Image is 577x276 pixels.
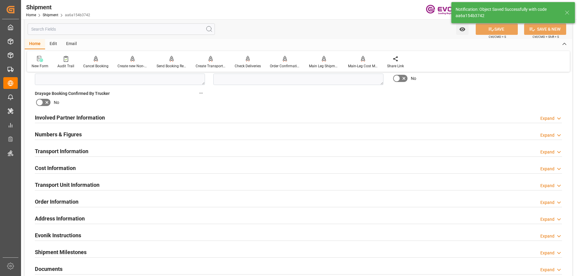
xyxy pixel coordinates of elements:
[197,89,205,97] button: Drayage Booking Confirmed By Trucker
[35,164,76,172] h2: Cost Information
[476,23,518,35] button: SAVE
[32,63,48,69] div: New Form
[540,166,554,172] div: Expand
[35,231,81,239] h2: Evonik Instructions
[456,23,469,35] button: open menu
[270,63,300,69] div: Order Confirmation
[348,63,378,69] div: Main-Leg Cost Message
[540,132,554,138] div: Expand
[540,250,554,256] div: Expand
[35,181,99,189] h2: Transport Unit Information
[157,63,187,69] div: Send Booking Request To ABS
[411,75,416,82] span: No
[387,63,404,69] div: Share Link
[540,115,554,122] div: Expand
[533,35,559,39] span: Ctrl/CMD + Shift + S
[540,199,554,206] div: Expand
[25,39,45,49] div: Home
[35,265,63,273] h2: Documents
[196,63,226,69] div: Create Transport Unit
[45,39,62,49] div: Edit
[35,130,82,138] h2: Numbers & Figures
[83,63,108,69] div: Cancel Booking
[26,13,36,17] a: Home
[540,149,554,155] div: Expand
[540,233,554,239] div: Expand
[309,63,339,69] div: Main Leg Shipment
[426,5,465,15] img: Evonik-brand-mark-Deep-Purple-RGB.jpeg_1700498283.jpeg
[62,39,81,49] div: Email
[235,63,261,69] div: Check Deliveries
[35,147,88,155] h2: Transport Information
[540,216,554,223] div: Expand
[43,13,58,17] a: Shipment
[54,99,59,106] span: No
[118,63,148,69] div: Create new Non-Conformance
[57,63,74,69] div: Audit Trail
[524,23,566,35] button: SAVE & NEW
[456,6,559,19] div: Notification: Object Saved Successfully with code aa6a154b3742
[35,214,85,223] h2: Address Information
[28,23,215,35] input: Search Fields
[35,114,105,122] h2: Involved Partner Information
[540,267,554,273] div: Expand
[540,183,554,189] div: Expand
[35,198,78,206] h2: Order Information
[35,248,87,256] h2: Shipment Milestones
[489,35,506,39] span: Ctrl/CMD + S
[35,90,110,97] span: Drayage Booking Confirmed By Trucker
[26,3,90,12] div: Shipment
